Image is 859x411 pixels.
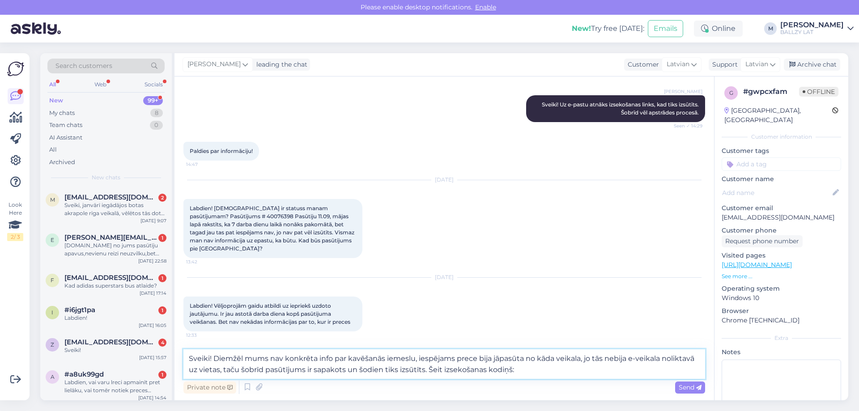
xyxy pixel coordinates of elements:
[722,203,841,213] p: Customer email
[729,89,733,96] span: g
[138,394,166,401] div: [DATE] 14:54
[64,314,166,322] div: Labdien!
[669,123,702,129] span: Seen ✓ 14:29
[709,60,738,69] div: Support
[64,201,166,217] div: Sveiki, janvārī iegādājos botas akrapole rīga veikalā, vēlētos tās dot uz garantijas pārbaudi. Va...
[784,59,840,71] div: Archive chat
[49,96,63,105] div: New
[572,24,591,33] b: New!
[743,86,799,97] div: # gwpcxfam
[722,293,841,303] p: Windows 10
[722,213,841,222] p: [EMAIL_ADDRESS][DOMAIN_NAME]
[572,23,644,34] div: Try free [DATE]:
[722,306,841,316] p: Browser
[158,306,166,314] div: 1
[139,354,166,361] div: [DATE] 15:57
[140,217,166,224] div: [DATE] 9:07
[190,205,356,252] span: Labdien! [DEMOGRAPHIC_DATA] ir statuss manam pasūtījumam? Pasūtījums # 40076398 Pasūtiju 11.09, m...
[51,341,54,348] span: z
[624,60,659,69] div: Customer
[64,370,104,378] span: #a8uk99gd
[64,233,157,242] span: e.zalkalne@gmail.com
[186,161,220,168] span: 14:47
[158,339,166,347] div: 4
[183,176,705,184] div: [DATE]
[158,371,166,379] div: 1
[183,349,705,379] textarea: Sveiki! Diemžēl mums nav konkrēta info par kavēšanās iemeslu, iespējams prece bija jāpasūta no kā...
[190,302,350,325] span: Labdien! Vēljoprojām gaidu atbildi uz iepriekš uzdoto jautājumu. Ir jau astotā darba diena kopš p...
[722,284,841,293] p: Operating system
[150,109,163,118] div: 8
[722,235,803,247] div: Request phone number
[64,338,157,346] span: zhenja1609@gmail.com
[764,22,777,35] div: M
[7,233,23,241] div: 2 / 3
[780,21,854,36] a: [PERSON_NAME]BALLZY LAT
[47,79,58,90] div: All
[51,277,54,284] span: f
[64,306,95,314] span: #i6jgt1pa
[187,59,241,69] span: [PERSON_NAME]
[49,158,75,167] div: Archived
[472,3,499,11] span: Enable
[55,61,112,71] span: Search customers
[722,251,841,260] p: Visited pages
[186,258,220,265] span: 13:42
[7,201,23,241] div: Look Here
[143,79,165,90] div: Socials
[158,274,166,282] div: 1
[780,29,844,36] div: BALLZY LAT
[143,96,163,105] div: 99+
[139,322,166,329] div: [DATE] 16:05
[64,282,166,290] div: Kad adidas superstars bus atlaide?
[722,316,841,325] p: Chrome [TECHNICAL_ID]
[49,109,75,118] div: My chats
[50,196,55,203] span: m
[138,258,166,264] div: [DATE] 22:58
[679,383,702,391] span: Send
[745,59,768,69] span: Latvian
[64,242,166,258] div: [DOMAIN_NAME] no jums pasūtīju apavus,nevienu reizi neuzvilku,bet aizmirsu atgriezt. Apavus saņēm...
[722,347,841,357] p: Notes
[64,274,157,282] span: feld.laima@gmail.com
[64,378,166,394] div: Labdien, vai varu lreci apmainīt pret lielāku, vai tomēr notiek preces atgriešana un iegāde no ja...
[186,332,220,339] span: 12:33
[722,261,792,269] a: [URL][DOMAIN_NAME]
[51,373,55,380] span: a
[92,174,120,182] span: New chats
[64,346,166,354] div: Sveiki!
[667,59,689,69] span: Latvian
[722,133,841,141] div: Customer information
[664,88,702,95] span: [PERSON_NAME]
[722,174,841,184] p: Customer name
[150,121,163,130] div: 0
[542,101,700,116] span: Sveiki! Uz e-pastu atnāks izsekošanas links, kad tiks izsūtīts. Šobrīd vēl apstrādes procesā.
[158,194,166,202] div: 2
[49,121,82,130] div: Team chats
[183,273,705,281] div: [DATE]
[140,290,166,297] div: [DATE] 17:14
[648,20,683,37] button: Emails
[780,21,844,29] div: [PERSON_NAME]
[253,60,307,69] div: leading the chat
[722,157,841,171] input: Add a tag
[724,106,832,125] div: [GEOGRAPHIC_DATA], [GEOGRAPHIC_DATA]
[722,188,831,198] input: Add name
[190,148,253,154] span: Paldies par informāciju!
[51,237,54,243] span: e
[7,60,24,77] img: Askly Logo
[722,272,841,280] p: See more ...
[694,21,743,37] div: Online
[183,381,236,394] div: Private note
[722,226,841,235] p: Customer phone
[64,193,157,201] span: mrs.anna.ozolina@gmail.com
[722,334,841,342] div: Extra
[93,79,108,90] div: Web
[49,133,82,142] div: AI Assistant
[722,146,841,156] p: Customer tags
[51,309,53,316] span: i
[799,87,838,97] span: Offline
[158,234,166,242] div: 1
[49,145,57,154] div: All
